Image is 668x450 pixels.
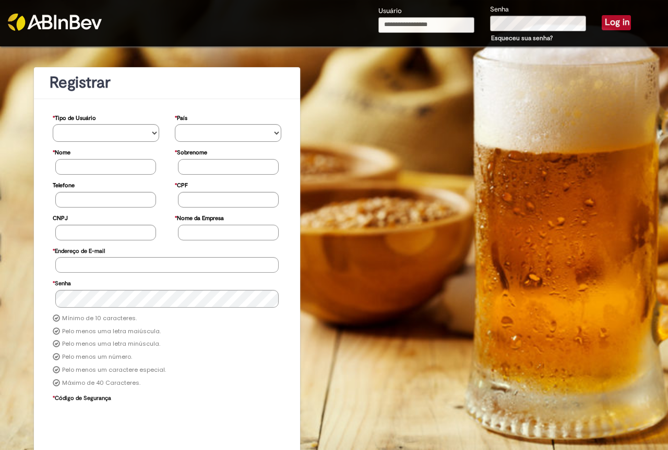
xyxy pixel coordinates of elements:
[50,74,284,91] h1: Registrar
[602,15,631,30] button: Log in
[175,144,207,159] label: Sobrenome
[175,177,188,192] label: CPF
[62,327,161,336] label: Pelo menos uma letra maiúscula.
[55,405,214,445] iframe: reCAPTCHA
[490,5,509,15] label: Senha
[53,242,105,258] label: Endereço de E-mail
[175,210,224,225] label: Nome da Empresa
[62,353,132,361] label: Pelo menos um número.
[175,110,187,125] label: País
[62,314,137,323] label: Mínimo de 10 caracteres.
[62,379,140,387] label: Máximo de 40 Caracteres.
[53,144,70,159] label: Nome
[53,275,71,290] label: Senha
[62,340,160,348] label: Pelo menos uma letra minúscula.
[53,177,75,192] label: Telefone
[491,34,553,42] a: Esqueceu sua senha?
[53,210,68,225] label: CNPJ
[8,14,102,31] img: ABInbev-white.png
[53,110,96,125] label: Tipo de Usuário
[62,366,166,374] label: Pelo menos um caractere especial.
[53,390,111,405] label: Código de Segurança
[378,6,402,16] label: Usuário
